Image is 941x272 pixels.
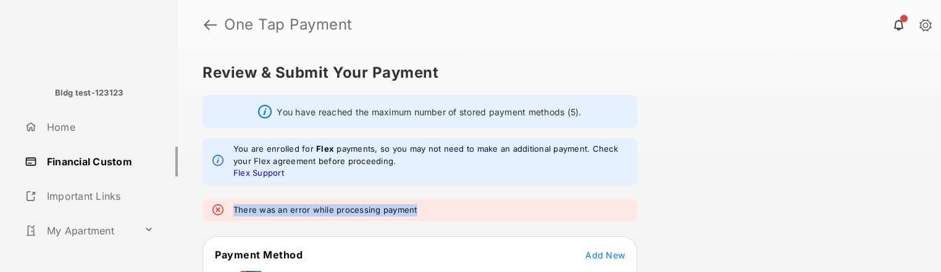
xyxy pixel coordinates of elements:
a: Important Links [20,181,159,211]
a: Flex Support [233,168,284,178]
strong: Flex [316,144,334,154]
div: You have reached the maximum number of stored payment methods (5). [203,95,637,128]
span: Payment Method [215,249,303,261]
a: Home [20,112,178,142]
a: Financial Custom [20,147,178,176]
button: Add New [585,249,625,261]
em: You are enrolled for payments, so you may not need to make an additional payment. Check your Flex... [233,143,627,179]
span: Add New [585,250,625,260]
h5: Review & Submit Your Payment [203,65,906,80]
strong: One Tap Payment [224,17,353,32]
a: My Apartment [20,216,139,245]
p: Bldg test-123123 [55,87,123,99]
em: There was an error while processing payment [233,204,417,216]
